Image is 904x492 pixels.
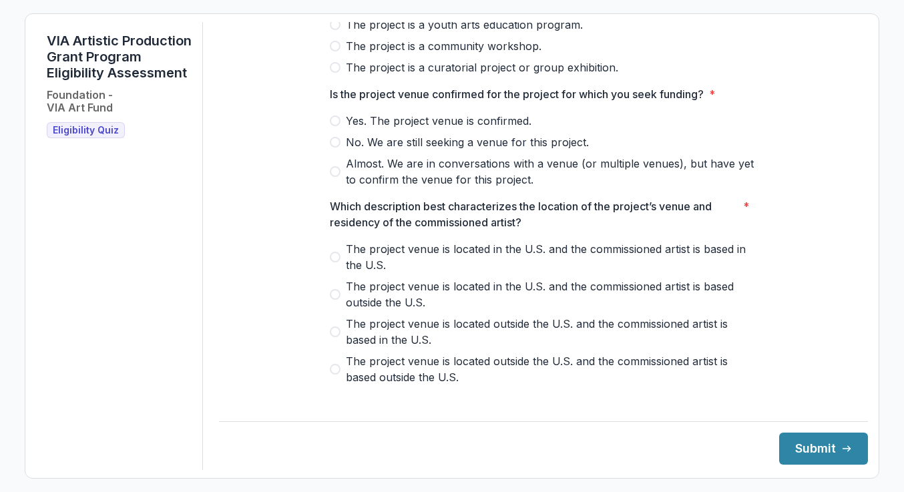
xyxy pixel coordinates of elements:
[330,86,704,102] p: Is the project venue confirmed for the project for which you seek funding?
[346,316,757,348] span: The project venue is located outside the U.S. and the commissioned artist is based in the U.S.
[346,17,583,33] span: The project is a youth arts education program.
[346,278,757,310] span: The project venue is located in the U.S. and the commissioned artist is based outside the U.S.
[779,433,868,465] button: Submit
[346,241,757,273] span: The project venue is located in the U.S. and the commissioned artist is based in the U.S.
[346,59,618,75] span: The project is a curatorial project or group exhibition.
[346,38,541,54] span: The project is a community workshop.
[53,125,119,136] span: Eligibility Quiz
[346,353,757,385] span: The project venue is located outside the U.S. and the commissioned artist is based outside the U.S.
[47,33,192,81] h1: VIA Artistic Production Grant Program Eligibility Assessment
[346,134,589,150] span: No. We are still seeking a venue for this project.
[47,89,113,114] h2: Foundation - VIA Art Fund
[346,156,757,188] span: Almost. We are in conversations with a venue (or multiple venues), but have yet to confirm the ve...
[346,113,531,129] span: Yes. The project venue is confirmed.
[330,198,738,230] p: Which description best characterizes the location of the project’s venue and residency of the com...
